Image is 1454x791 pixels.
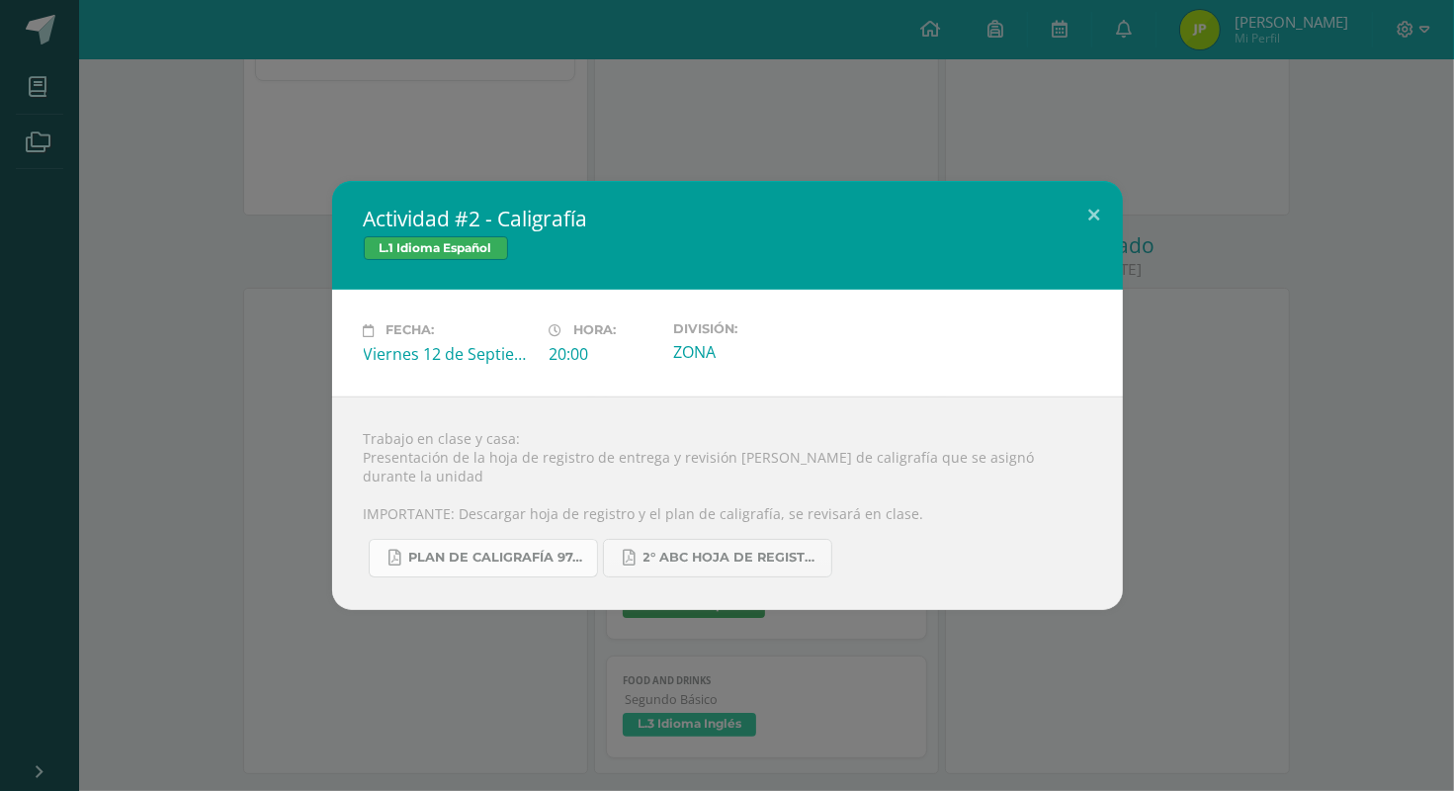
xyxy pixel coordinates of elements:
[364,343,534,365] div: Viernes 12 de Septiembre
[673,341,843,363] div: ZONA
[643,550,821,566] span: 2° ABC HOJA DE REGISTRO - UNIDAD FINAL.pdf
[364,236,508,260] span: L.1 Idioma Español
[369,539,598,577] a: Plan de caligrafía 97-142 Segundo Básico ABC.pdf
[673,321,843,336] label: División:
[603,539,832,577] a: 2° ABC HOJA DE REGISTRO - UNIDAD FINAL.pdf
[332,396,1123,610] div: Trabajo en clase y casa: Presentación de la hoja de registro de entrega y revisión [PERSON_NAME] ...
[550,343,657,365] div: 20:00
[1067,181,1123,248] button: Close (Esc)
[574,323,617,338] span: Hora:
[386,323,435,338] span: Fecha:
[364,205,1091,232] h2: Actividad #2 - Caligrafía
[409,550,587,566] span: Plan de caligrafía 97-142 Segundo Básico ABC.pdf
